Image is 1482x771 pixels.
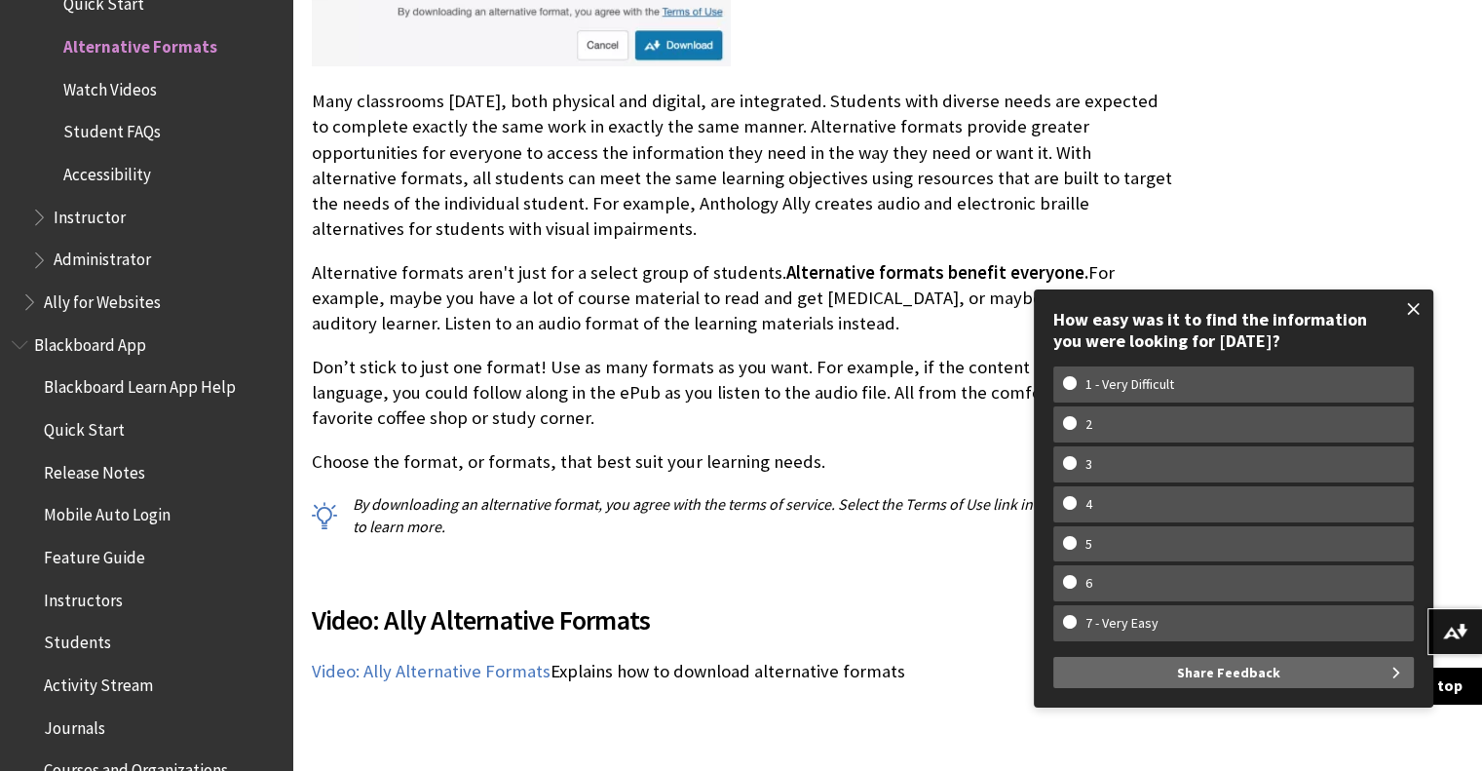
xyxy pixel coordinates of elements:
w-span: 7 - Very Easy [1063,615,1181,632]
w-span: 3 [1063,456,1115,473]
span: Alternative Formats [63,30,217,57]
w-span: 2 [1063,416,1115,433]
p: Explains how to download alternative formats [312,659,1174,684]
span: Watch Videos [63,73,157,99]
span: Blackboard Learn App Help [44,371,236,398]
span: Video: Ally Alternative Formats [312,599,1174,640]
p: Choose the format, or formats, that best suit your learning needs. [312,449,1174,475]
a: Video: Ally Alternative Formats [312,660,551,683]
span: Students [44,626,111,652]
p: By downloading an alternative format, you agree with the terms of service. Select the Terms of Us... [312,493,1174,537]
span: Instructor [54,201,126,227]
span: Blackboard App [34,328,146,355]
w-span: 5 [1063,536,1115,553]
span: Administrator [54,244,151,270]
span: Instructors [44,584,123,610]
button: Share Feedback [1053,657,1414,688]
w-span: 1 - Very Difficult [1063,376,1197,393]
div: How easy was it to find the information you were looking for [DATE]? [1053,309,1414,351]
span: Quick Start [44,413,125,440]
span: Mobile Auto Login [44,499,171,525]
span: Ally for Websites [44,286,161,312]
span: Activity Stream [44,669,153,695]
p: Alternative formats aren't just for a select group of students. For example, maybe you have a lot... [312,260,1174,337]
span: Release Notes [44,456,145,482]
span: Share Feedback [1177,657,1280,688]
span: Accessibility [63,158,151,184]
p: Don’t stick to just one format! Use as many formats as you want. For example, if the content isn’... [312,355,1174,432]
w-span: 4 [1063,496,1115,513]
p: Many classrooms [DATE], both physical and digital, are integrated. Students with diverse needs ar... [312,89,1174,242]
w-span: 6 [1063,575,1115,592]
span: Alternative formats benefit everyone. [786,261,1088,284]
span: Student FAQs [63,116,161,142]
span: Feature Guide [44,541,145,567]
span: Journals [44,712,105,738]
